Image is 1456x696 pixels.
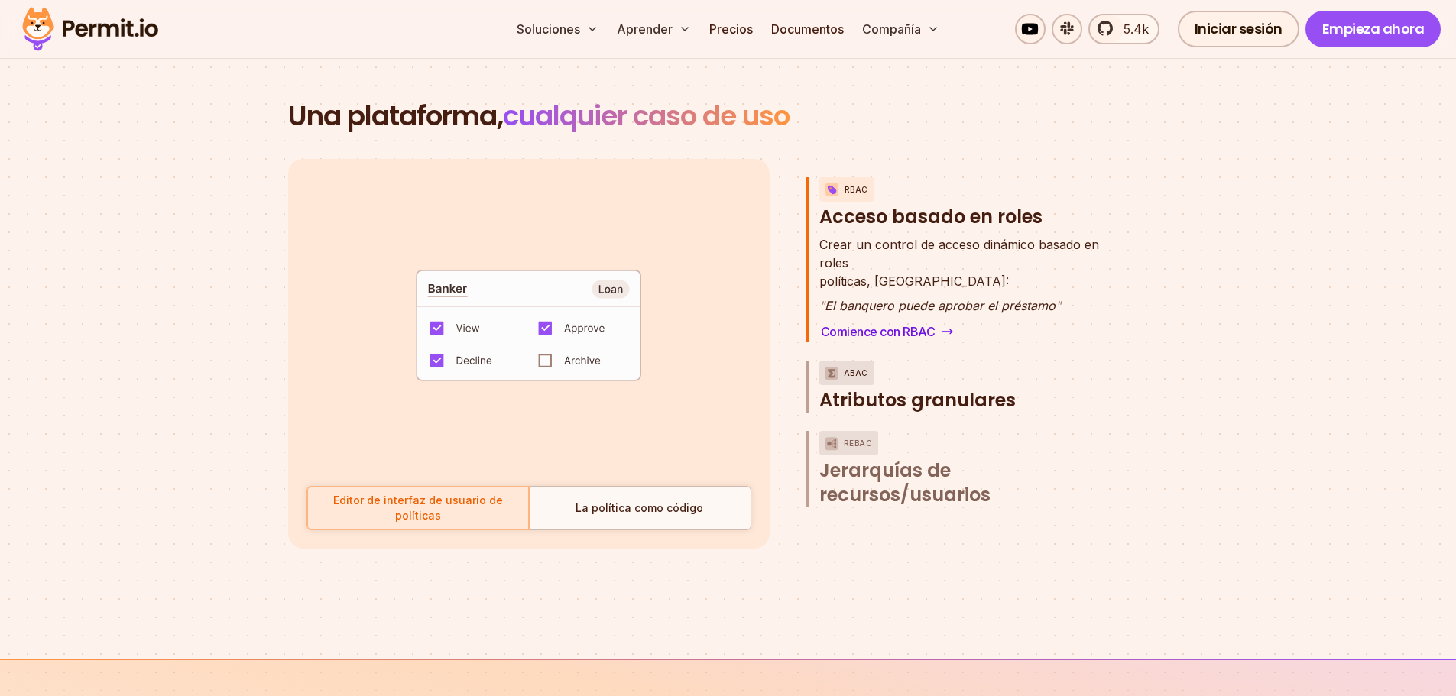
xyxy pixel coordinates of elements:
[856,14,945,44] button: Compañía
[819,321,955,342] a: Comience con RBAC
[576,501,703,514] font: La política como código
[771,21,844,37] font: Documentos
[15,3,165,55] img: Logotipo del permiso
[1305,11,1441,47] a: Empieza ahora
[1056,298,1061,313] font: "
[1124,21,1149,37] font: 5.4k
[819,458,991,507] font: Jerarquías de recursos/usuarios
[819,361,1104,413] button: ABACAtributos granulares
[1178,11,1299,47] a: Iniciar sesión
[821,324,936,339] font: Comience con RBAC
[819,387,1016,413] font: Atributos granulares
[529,486,751,530] button: La política como código
[844,368,868,377] font: ABAC
[503,96,790,135] font: cualquier caso de uso
[288,96,503,135] font: Una plataforma,
[819,235,1104,342] div: RBACAcceso basado en roles
[617,21,673,37] font: Aprender
[1195,19,1283,38] font: Iniciar sesión
[819,237,1099,270] font: Crear un control de acceso dinámico basado en roles
[819,274,1009,289] font: políticas, [GEOGRAPHIC_DATA]:
[709,21,753,37] font: Precios
[1088,14,1159,44] a: 5.4k
[511,14,605,44] button: Soluciones
[819,298,825,313] font: "
[703,14,759,44] a: Precios
[611,14,697,44] button: Aprender
[825,298,1056,313] font: El banquero puede aprobar el préstamo
[1322,19,1425,38] font: Empieza ahora
[844,439,873,448] font: ReBAC
[517,21,580,37] font: Soluciones
[862,21,921,37] font: Compañía
[765,14,850,44] a: Documentos
[819,431,1104,507] button: ReBACJerarquías de recursos/usuarios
